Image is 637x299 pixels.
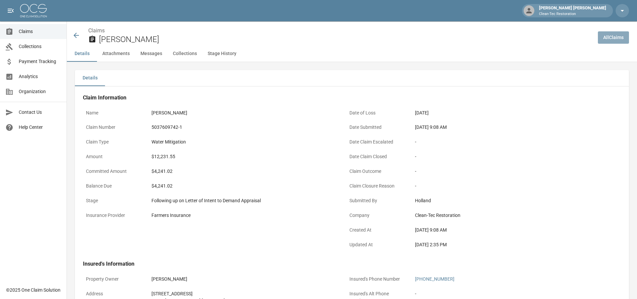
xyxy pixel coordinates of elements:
[83,135,143,148] p: Claim Type
[83,209,143,222] p: Insurance Provider
[346,165,407,178] p: Claim Outcome
[346,224,407,237] p: Created At
[83,273,143,286] p: Property Owner
[346,273,407,286] p: Insured's Phone Number
[19,28,61,35] span: Claims
[151,290,335,297] div: [STREET_ADDRESS]
[151,183,335,190] div: $4,241.02
[346,238,407,251] p: Updated At
[83,261,602,267] h4: Insured's Information
[415,153,599,160] div: -
[536,5,609,17] div: [PERSON_NAME] [PERSON_NAME]
[151,109,335,116] div: [PERSON_NAME]
[598,31,629,44] a: AllClaims
[151,212,335,219] div: Farmers Insurance
[151,153,335,160] div: $12,231.55
[67,46,97,62] button: Details
[415,109,599,116] div: [DATE]
[539,11,606,17] p: Clean-Tec Restoration
[346,135,407,148] p: Date Claim Escalated
[346,121,407,134] p: Date Submitted
[415,138,599,145] div: -
[83,150,143,163] p: Amount
[6,287,61,293] div: © 2025 One Claim Solution
[83,121,143,134] p: Claim Number
[88,27,593,35] nav: breadcrumb
[75,70,629,86] div: details tabs
[4,4,17,17] button: open drawer
[168,46,202,62] button: Collections
[415,241,599,248] div: [DATE] 2:35 PM
[151,168,335,175] div: $4,241.02
[151,138,335,145] div: Water Mitigation
[415,227,599,234] div: [DATE] 9:08 AM
[83,106,143,119] p: Name
[19,109,61,116] span: Contact Us
[202,46,242,62] button: Stage History
[151,276,335,283] div: [PERSON_NAME]
[346,150,407,163] p: Date Claim Closed
[415,197,599,204] div: Holland
[20,4,47,17] img: ocs-logo-white-transparent.png
[415,183,599,190] div: -
[346,106,407,119] p: Date of Loss
[346,194,407,207] p: Submitted By
[151,124,335,131] div: 5037609742-1
[83,94,602,101] h4: Claim Information
[415,168,599,175] div: -
[19,73,61,80] span: Analytics
[415,124,599,131] div: [DATE] 9:08 AM
[415,276,454,282] a: [PHONE_NUMBER]
[151,197,335,204] div: Following up on Letter of Intent to Demand Appraisal
[99,35,593,44] h2: [PERSON_NAME]
[67,46,637,62] div: anchor tabs
[19,58,61,65] span: Payment Tracking
[88,27,105,34] a: Claims
[75,70,105,86] button: Details
[346,180,407,193] p: Claim Closure Reason
[83,180,143,193] p: Balance Due
[19,124,61,131] span: Help Center
[83,165,143,178] p: Committed Amount
[135,46,168,62] button: Messages
[19,88,61,95] span: Organization
[19,43,61,50] span: Collections
[415,212,599,219] div: Clean-Tec Restoration
[415,290,599,297] div: -
[97,46,135,62] button: Attachments
[83,194,143,207] p: Stage
[346,209,407,222] p: Company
